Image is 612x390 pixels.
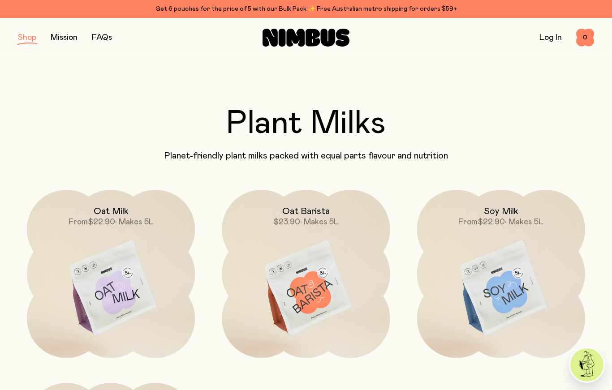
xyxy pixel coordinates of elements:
[505,218,543,226] span: • Makes 5L
[94,206,129,217] h2: Oat Milk
[484,206,518,217] h2: Soy Milk
[18,107,594,140] h2: Plant Milks
[92,34,112,42] a: FAQs
[27,190,195,358] a: Oat MilkFrom$22.90• Makes 5L
[88,218,115,226] span: $22.90
[458,218,478,226] span: From
[18,4,594,14] div: Get 6 pouches for the price of 5 with our Bulk Pack ✨ Free Australian metro shipping for orders $59+
[570,348,603,381] img: agent
[478,218,505,226] span: $22.90
[273,218,300,226] span: $23.90
[539,34,562,42] a: Log In
[69,218,88,226] span: From
[417,190,585,358] a: Soy MilkFrom$22.90• Makes 5L
[576,29,594,47] button: 0
[115,218,154,226] span: • Makes 5L
[282,206,330,217] h2: Oat Barista
[18,150,594,161] p: Planet-friendly plant milks packed with equal parts flavour and nutrition
[51,34,78,42] a: Mission
[222,190,390,358] a: Oat Barista$23.90• Makes 5L
[300,218,339,226] span: • Makes 5L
